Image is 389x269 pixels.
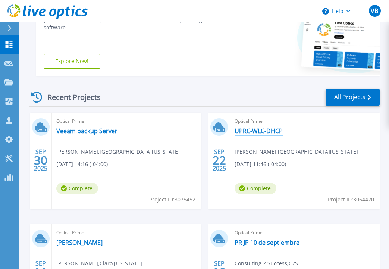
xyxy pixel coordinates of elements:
[235,183,276,194] span: Complete
[56,160,108,168] span: [DATE] 14:16 (-04:00)
[213,157,226,163] span: 22
[56,148,180,156] span: [PERSON_NAME] , [GEOGRAPHIC_DATA][US_STATE]
[212,147,226,174] div: SEP 2025
[235,117,375,125] span: Optical Prime
[235,127,283,135] a: UPRC-WLC-DHCP
[56,183,98,194] span: Complete
[235,229,375,237] span: Optical Prime
[371,8,378,14] span: VB
[56,229,197,237] span: Optical Prime
[56,259,142,268] span: [PERSON_NAME] , Claro [US_STATE]
[44,54,100,69] a: Explore Now!
[56,127,117,135] a: Veeam backup Server
[326,89,380,106] a: All Projects
[235,239,299,246] a: PR JP 10 de septiembre
[29,88,111,106] div: Recent Projects
[34,157,47,163] span: 30
[56,117,197,125] span: Optical Prime
[235,259,298,268] span: Consulting 2 Success , C2S
[56,239,103,246] a: [PERSON_NAME]
[328,196,374,204] span: Project ID: 3064420
[34,147,48,174] div: SEP 2025
[149,196,195,204] span: Project ID: 3075452
[235,160,286,168] span: [DATE] 11:46 (-04:00)
[235,148,358,156] span: [PERSON_NAME] , [GEOGRAPHIC_DATA][US_STATE]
